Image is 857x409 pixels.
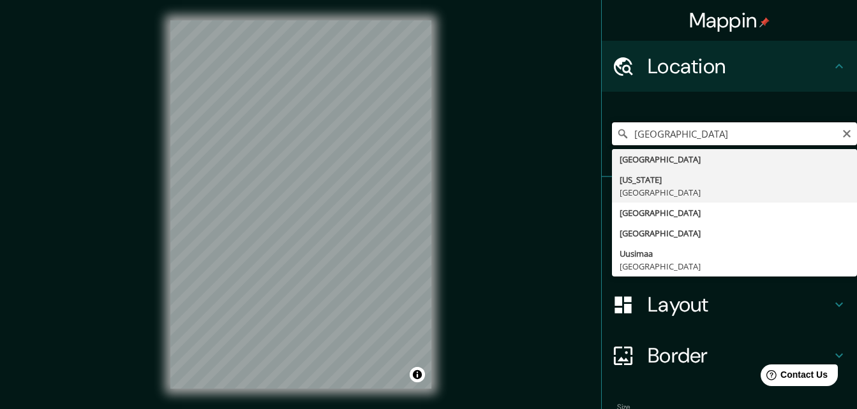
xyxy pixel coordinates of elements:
[602,177,857,228] div: Pins
[620,247,849,260] div: Uusimaa
[648,343,831,368] h4: Border
[410,367,425,382] button: Toggle attribution
[170,20,431,389] canvas: Map
[743,359,843,395] iframe: Help widget launcher
[620,173,849,186] div: [US_STATE]
[620,227,849,240] div: [GEOGRAPHIC_DATA]
[620,206,849,219] div: [GEOGRAPHIC_DATA]
[689,8,770,33] h4: Mappin
[648,54,831,79] h4: Location
[612,122,857,145] input: Pick your city or area
[602,279,857,330] div: Layout
[602,41,857,92] div: Location
[620,260,849,273] div: [GEOGRAPHIC_DATA]
[602,228,857,279] div: Style
[620,153,849,166] div: [GEOGRAPHIC_DATA]
[620,186,849,199] div: [GEOGRAPHIC_DATA]
[759,17,770,27] img: pin-icon.png
[842,127,852,139] button: Clear
[648,292,831,317] h4: Layout
[602,330,857,381] div: Border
